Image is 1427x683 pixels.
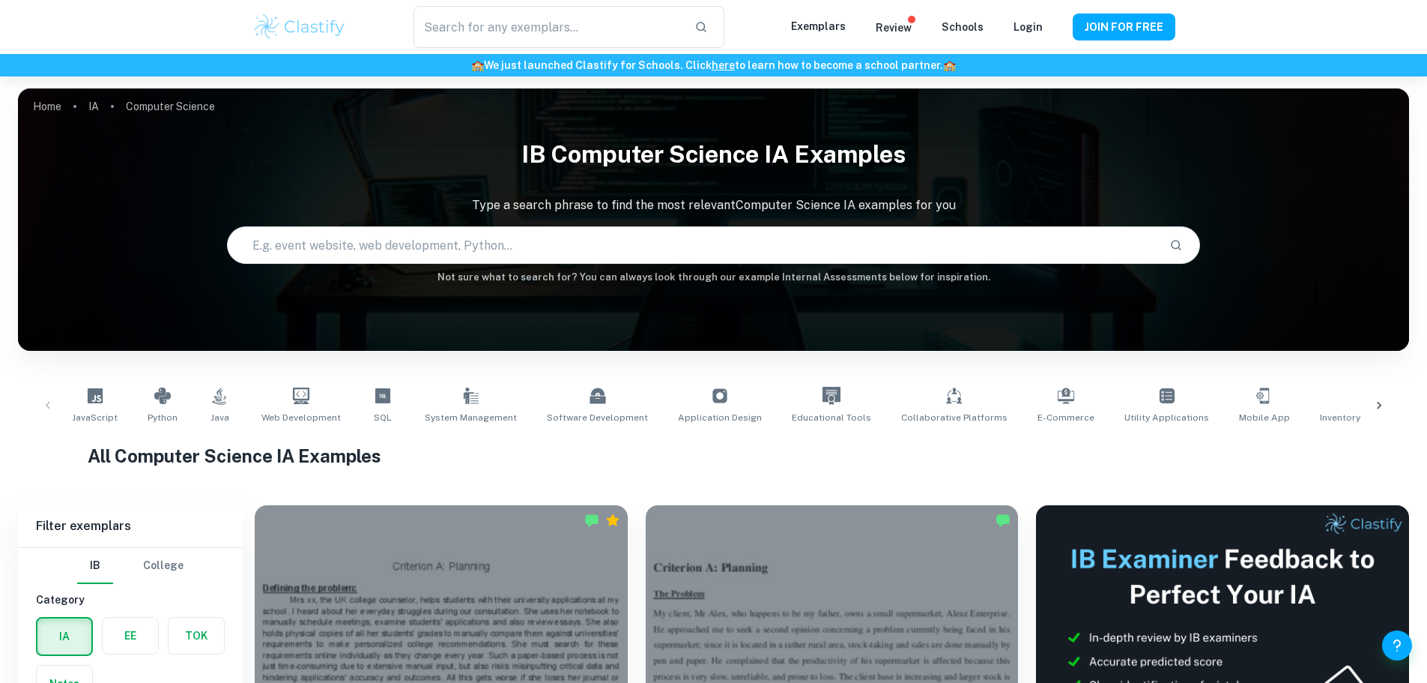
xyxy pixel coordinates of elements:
span: JavaScript [72,411,118,424]
h6: Filter exemplars [18,505,243,547]
a: here [712,59,735,71]
p: Computer Science [126,98,215,115]
input: E.g. event website, web development, Python... [228,224,1158,266]
a: IA [88,96,99,117]
span: Java [210,411,229,424]
button: College [143,548,184,584]
div: Premium [605,513,620,528]
span: 🏫 [471,59,484,71]
div: Filter type choice [77,548,184,584]
p: Exemplars [791,18,846,34]
p: Type a search phrase to find the most relevant Computer Science IA examples for you [18,196,1409,214]
span: System Management [425,411,517,424]
img: Clastify logo [252,12,348,42]
span: 🏫 [943,59,956,71]
h6: We just launched Clastify for Schools. Click to learn how to become a school partner. [3,57,1424,73]
span: Web Development [261,411,341,424]
button: Help and Feedback [1382,631,1412,661]
img: Marked [584,513,599,528]
h1: IB Computer Science IA examples [18,130,1409,178]
span: SQL [374,411,392,424]
a: Login [1014,21,1043,33]
img: Marked [996,513,1011,528]
a: Home [33,96,61,117]
span: Collaborative Platforms [901,411,1008,424]
button: EE [103,618,158,654]
button: IA [37,619,91,655]
h1: All Computer Science IA Examples [88,442,1339,469]
span: Mobile App [1239,411,1290,424]
span: Software Development [547,411,648,424]
span: Utility Applications [1124,411,1209,424]
input: Search for any exemplars... [413,6,682,48]
span: E-commerce [1037,411,1094,424]
button: JOIN FOR FREE [1073,13,1175,40]
span: Educational Tools [792,411,871,424]
span: Inventory Management [1320,411,1420,424]
span: Application Design [678,411,762,424]
h6: Not sure what to search for? You can always look through our example Internal Assessments below f... [18,270,1409,285]
button: Search [1163,232,1189,258]
p: Review [876,19,912,36]
a: Schools [942,21,984,33]
button: IB [77,548,113,584]
button: TOK [169,618,224,654]
h6: Category [36,592,225,608]
span: Python [148,411,178,424]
